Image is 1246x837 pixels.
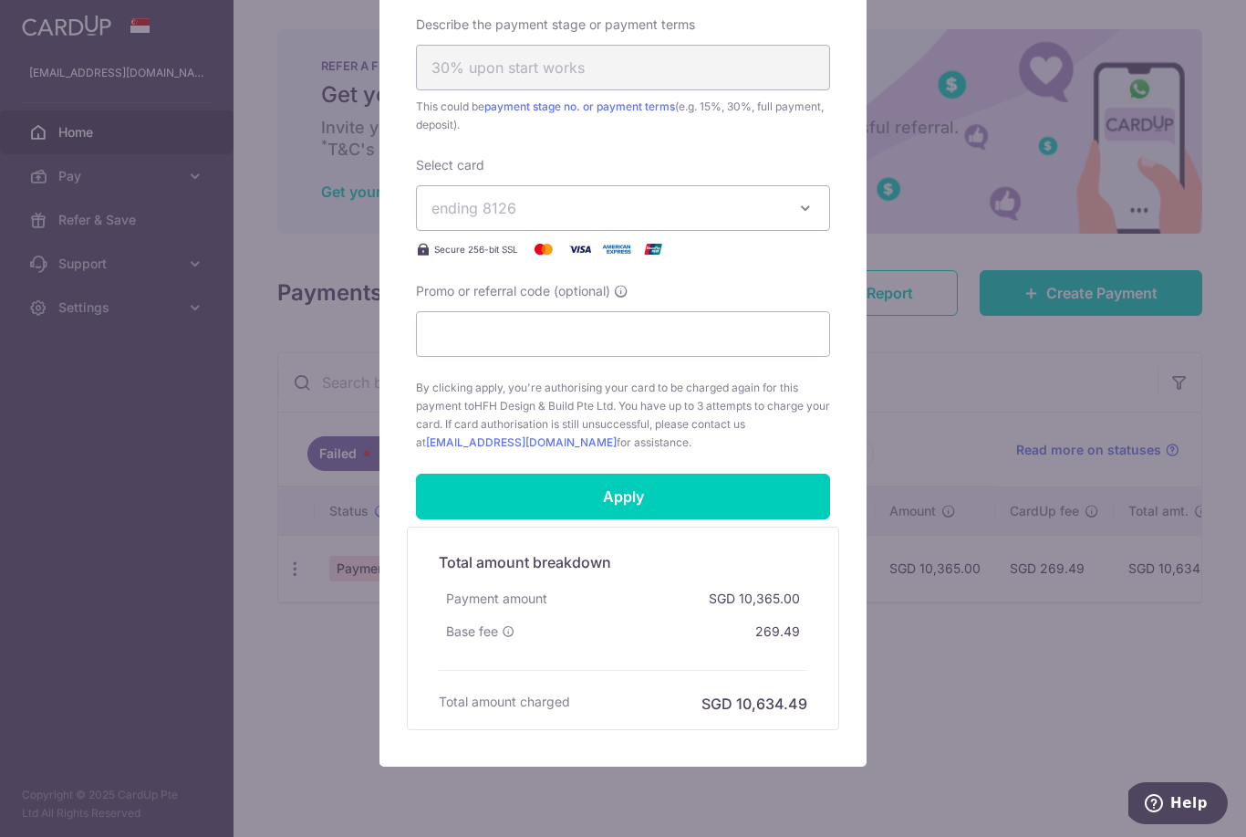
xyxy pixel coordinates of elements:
[525,238,562,260] img: Mastercard
[701,582,807,615] div: SGD 10,365.00
[416,185,830,231] button: ending 8126
[416,16,695,34] label: Describe the payment stage or payment terms
[434,242,518,256] span: Secure 256-bit SSL
[598,238,635,260] img: American Express
[439,693,570,711] h6: Total amount charged
[416,156,484,174] label: Select card
[446,623,498,641] span: Base fee
[431,199,516,217] span: ending 8126
[439,551,807,573] h5: Total amount breakdown
[562,238,598,260] img: Visa
[416,474,830,519] input: Apply
[484,99,675,113] a: payment stage no. or payment terms
[635,238,671,260] img: UnionPay
[416,98,830,134] span: This could be (e.g. 15%, 30%, full payment, deposit).
[701,693,807,715] h6: SGD 10,634.49
[416,379,830,452] span: By clicking apply, you're authorising your card to be charged again for this payment to . You hav...
[748,615,807,648] div: 269.49
[439,582,555,615] div: Payment amount
[426,435,617,449] a: [EMAIL_ADDRESS][DOMAIN_NAME]
[474,399,613,413] span: HFH Design & Build Pte Ltd
[416,282,610,300] span: Promo or referral code (optional)
[1128,782,1228,828] iframe: Opens a widget where you can find more information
